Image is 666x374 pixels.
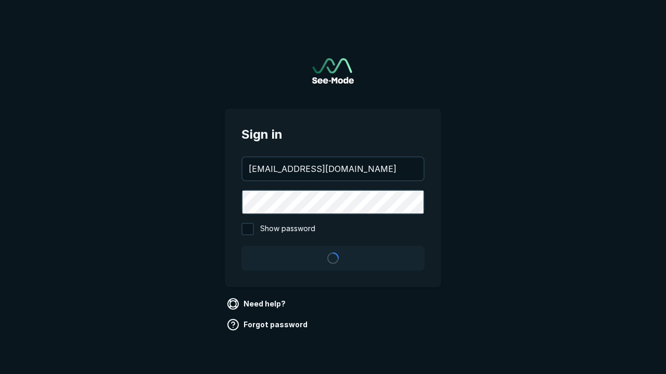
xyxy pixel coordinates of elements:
a: Need help? [225,296,290,312]
a: Forgot password [225,316,312,333]
span: Show password [260,223,315,235]
input: your@email.com [242,157,424,180]
img: See-Mode Logo [312,58,354,84]
a: Go to sign in [312,58,354,84]
span: Sign in [241,125,425,144]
